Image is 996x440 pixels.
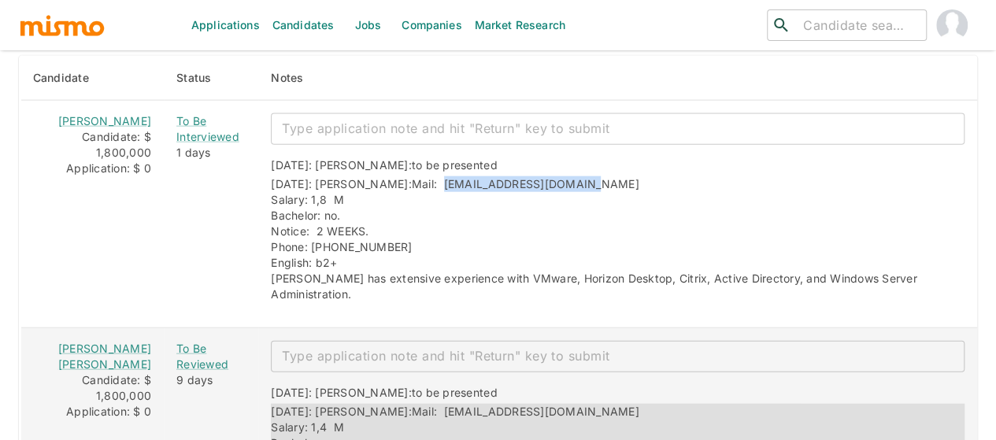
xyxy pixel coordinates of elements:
[34,129,151,161] div: Candidate: $ 1,800,000
[58,114,151,128] a: [PERSON_NAME]
[176,372,246,388] div: 9 days
[164,56,258,101] th: Status
[936,9,968,41] img: Maia Reyes
[412,158,498,172] span: to be presented
[34,161,151,176] div: Application: $ 0
[271,157,497,176] div: [DATE]: [PERSON_NAME]:
[176,145,246,161] div: 1 days
[34,372,151,404] div: Candidate: $ 1,800,000
[20,56,165,101] th: Candidate
[34,404,151,420] div: Application: $ 0
[176,113,246,145] a: To Be Interviewed
[271,177,920,301] span: Mail: [EMAIL_ADDRESS][DOMAIN_NAME] Salary: 1,8 M Bachelor: no. Notice: 2 WEEKS. Phone: [PHONE_NUM...
[271,176,946,302] div: [DATE]: [PERSON_NAME]:
[258,56,977,101] th: Notes
[271,385,497,404] div: [DATE]: [PERSON_NAME]:
[58,342,151,371] a: [PERSON_NAME] [PERSON_NAME]
[176,341,246,372] a: To Be Reviewed
[412,386,498,399] span: to be presented
[19,13,106,37] img: logo
[797,14,920,36] input: Candidate search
